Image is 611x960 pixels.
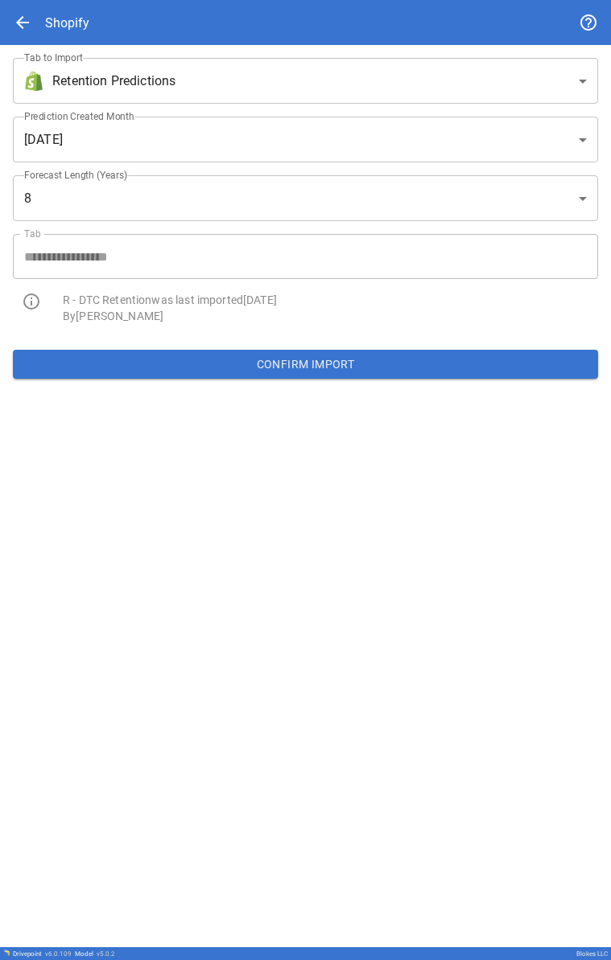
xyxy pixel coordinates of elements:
p: R - DTC Retention was last imported [DATE] [63,292,598,308]
img: brand icon not found [24,72,43,91]
div: Model [75,950,115,958]
button: Confirm Import [13,350,598,379]
div: Drivepoint [13,950,72,958]
span: v 6.0.109 [45,950,72,958]
span: Retention Predictions [52,72,175,91]
span: [DATE] [24,130,63,150]
span: 8 [24,189,31,208]
span: info_outline [22,292,41,311]
label: Forecast Length (Years) [24,168,128,182]
div: Shopify [45,15,89,31]
p: By [PERSON_NAME] [63,308,598,324]
div: Blokes LLC [576,950,608,958]
span: arrow_back [13,13,32,32]
label: Prediction Created Month [24,109,134,123]
span: v 5.0.2 [97,950,115,958]
img: Drivepoint [3,950,10,956]
label: Tab to Import [24,51,83,64]
label: Tab [24,227,41,240]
